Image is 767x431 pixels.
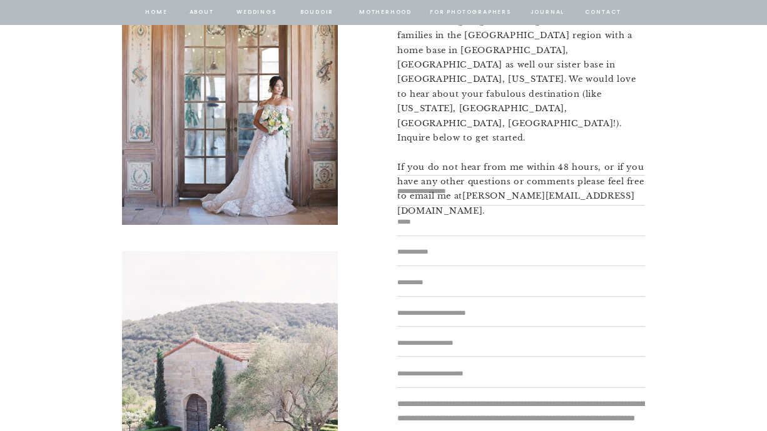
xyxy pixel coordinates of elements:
[430,7,511,18] a: for photographers
[583,7,623,18] a: contact
[359,7,411,18] a: Motherhood
[299,7,335,18] a: BOUDOIR
[235,7,278,18] a: Weddings
[188,7,215,18] a: about
[145,7,168,18] a: home
[528,7,567,18] a: journal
